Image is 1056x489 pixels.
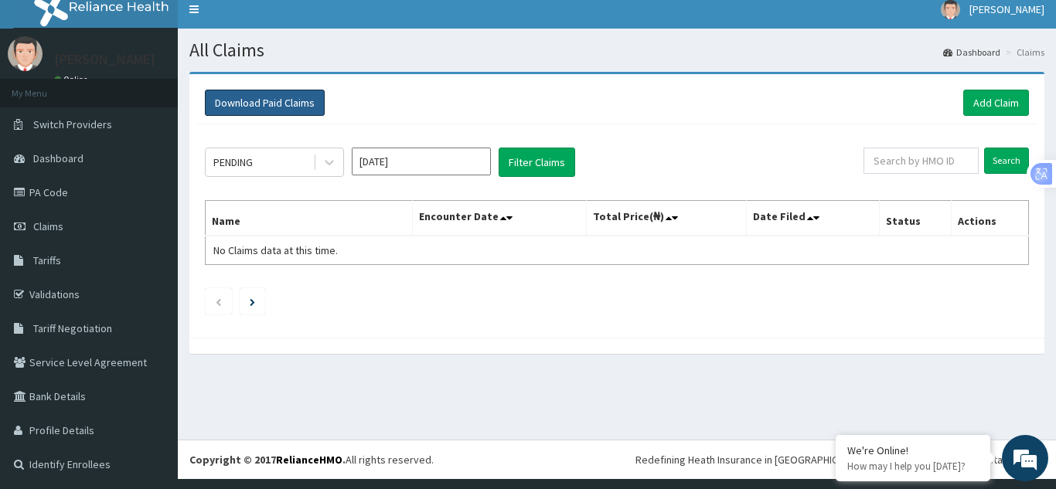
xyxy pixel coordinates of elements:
[54,53,155,66] p: [PERSON_NAME]
[747,201,880,236] th: Date Filed
[189,40,1044,60] h1: All Claims
[880,201,952,236] th: Status
[984,148,1029,174] input: Search
[80,87,260,107] div: Chat with us now
[586,201,747,236] th: Total Price(₦)
[33,219,63,233] span: Claims
[254,8,291,45] div: Minimize live chat window
[963,90,1029,116] a: Add Claim
[499,148,575,177] button: Filter Claims
[215,294,222,308] a: Previous page
[250,294,255,308] a: Next page
[969,2,1044,16] span: [PERSON_NAME]
[847,460,979,473] p: How may I help you today?
[8,325,295,379] textarea: Type your message and hit 'Enter'
[33,151,83,165] span: Dashboard
[213,155,253,170] div: PENDING
[352,148,491,175] input: Select Month and Year
[276,453,342,467] a: RelianceHMO
[178,440,1056,479] footer: All rights reserved.
[189,453,346,467] strong: Copyright © 2017 .
[33,321,112,335] span: Tariff Negotiation
[90,146,213,302] span: We're online!
[943,46,1000,59] a: Dashboard
[29,77,63,116] img: d_794563401_company_1708531726252_794563401
[205,90,325,116] button: Download Paid Claims
[864,148,979,174] input: Search by HMO ID
[33,117,112,131] span: Switch Providers
[8,36,43,71] img: User Image
[1002,46,1044,59] li: Claims
[213,243,338,257] span: No Claims data at this time.
[635,452,1044,467] div: Redefining Heath Insurance in [GEOGRAPHIC_DATA] using Telemedicine and Data Science!
[206,201,413,236] th: Name
[33,253,61,267] span: Tariffs
[847,443,979,457] div: We're Online!
[54,74,91,85] a: Online
[951,201,1028,236] th: Actions
[413,201,586,236] th: Encounter Date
